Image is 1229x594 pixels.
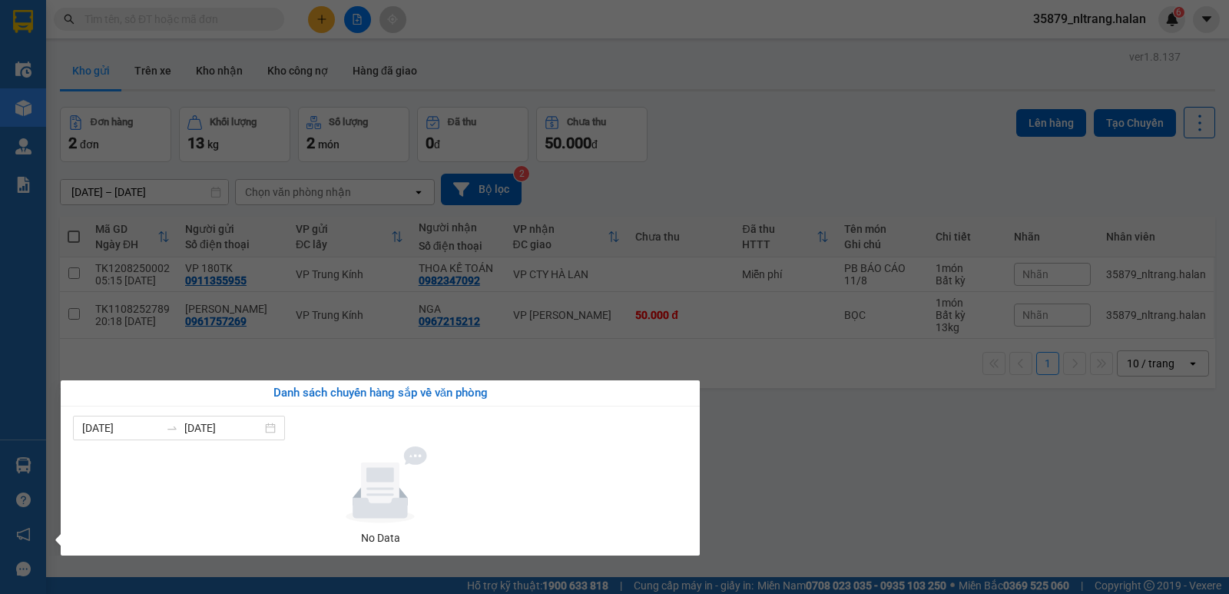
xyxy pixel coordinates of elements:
div: Danh sách chuyến hàng sắp về văn phòng [73,384,687,403]
input: Từ ngày [82,420,160,436]
div: No Data [79,529,681,546]
span: swap-right [166,422,178,434]
span: to [166,422,178,434]
input: Đến ngày [184,420,262,436]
